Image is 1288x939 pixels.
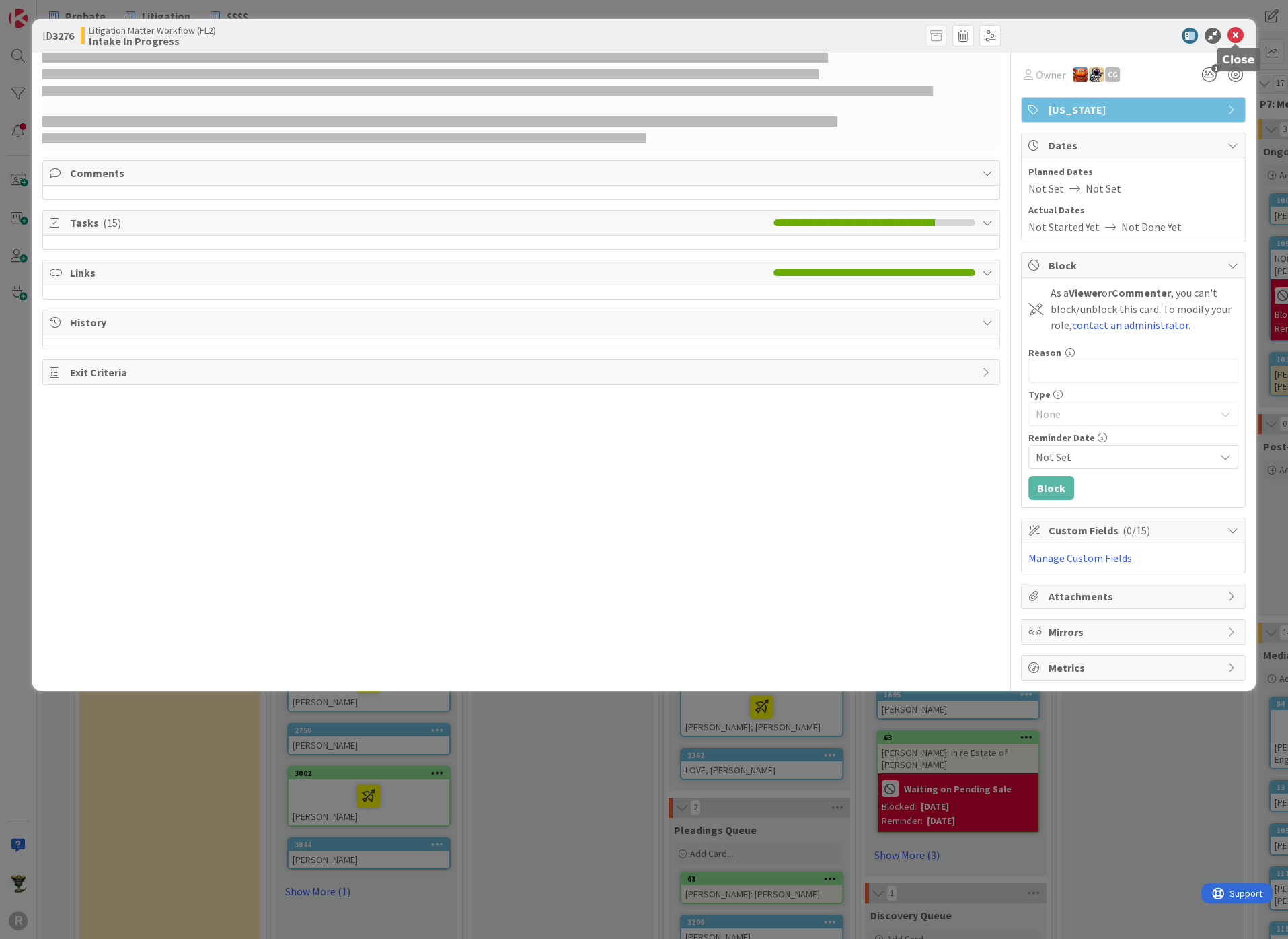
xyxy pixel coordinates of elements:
[1028,219,1100,235] span: Not Started Yet
[1112,286,1171,300] b: Commenter
[1121,219,1182,235] span: Not Done Yet
[1222,53,1255,66] h5: Close
[1123,524,1150,537] span: ( 0/15 )
[1028,390,1051,399] span: Type
[1086,180,1121,197] span: Not Set
[103,216,121,230] span: ( 15 )
[28,2,61,18] span: Support
[1036,449,1215,465] span: Not Set
[1049,102,1221,118] span: [US_STATE]
[1028,347,1061,359] label: Reason
[70,265,767,281] span: Links
[1049,257,1221,273] span: Block
[1049,624,1221,640] span: Mirrors
[1105,67,1120,82] div: CG
[1089,67,1104,82] img: TM
[1049,137,1221,153] span: Dates
[42,28,74,44] span: ID
[1069,286,1102,300] b: Viewer
[1028,180,1064,197] span: Not Set
[70,215,767,231] span: Tasks
[70,364,975,380] span: Exit Criteria
[89,25,216,36] span: Litigation Matter Workflow (FL2)
[1051,285,1238,333] div: As a or , you can't block/unblock this card. To modify your role, .
[1028,165,1238,179] span: Planned Dates
[89,36,216,46] b: Intake In Progress
[1036,405,1208,423] span: None
[1072,318,1188,332] a: contact an administrator
[1049,588,1221,604] span: Attachments
[1028,476,1074,500] button: Block
[1028,551,1132,565] a: Manage Custom Fields
[70,314,975,331] span: History
[1049,522,1221,538] span: Custom Fields
[1028,433,1095,442] span: Reminder Date
[1073,67,1088,82] img: KA
[1036,67,1066,83] span: Owner
[1028,203,1238,217] span: Actual Dates
[1049,660,1221,676] span: Metrics
[1211,64,1220,73] span: 1
[70,165,975,181] span: Comments
[52,29,74,42] b: 3276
